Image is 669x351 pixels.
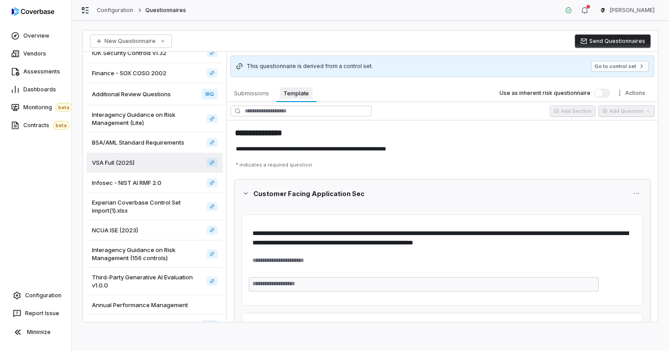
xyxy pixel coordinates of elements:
span: BSA/AML Standard Requirements [92,138,184,146]
span: Inherent Risk Questionnaire [92,321,169,330]
span: Configuration [25,292,61,299]
span: Experian Coverbase Control Set import(1).xlsx [92,198,203,214]
span: Overview [23,32,49,39]
a: IOK Security Controls v1.32 [207,48,217,57]
a: Finance - SOX COSO 2002 [207,68,217,77]
span: Monitoring [23,103,72,112]
span: Annual Performance Management [92,301,188,309]
span: Third-Party Generative AI Evaluation v1.0.0 [92,273,203,289]
span: VSA Full (2025) [92,158,135,167]
a: Configuration [97,7,134,14]
a: Vendors [2,46,70,62]
span: IOK Security Controls v1.32 [92,49,166,57]
button: Gus Cuddy avatar[PERSON_NAME] [594,4,660,17]
span: [PERSON_NAME] [610,7,655,14]
a: Third-Party Generative AI Evaluation v1.0.0 [207,277,217,286]
span: Dashboards [23,86,56,93]
a: Infosec - NIST AI RMF 2.0 [87,173,223,193]
a: Contractsbeta [2,117,70,133]
a: VSA Full (2025) [87,153,223,173]
a: Additional Review QuestionsIRQ [87,83,223,105]
span: Assessments [23,68,60,75]
a: IOK Security Controls v1.32 [87,43,223,63]
a: Interagency Guidance on Risk Management (156 controls) [207,249,217,258]
a: BSA/AML Standard Requirements [207,138,217,147]
a: Experian Coverbase Control Set import(1).xlsx [87,193,223,220]
a: NCUA ISE (2023) [87,220,223,240]
span: beta [56,103,72,112]
span: Template [280,87,313,99]
span: Submissions [230,87,273,99]
a: Assessments [2,64,70,80]
span: Infosec - NIST AI RMF 2.0 [92,179,161,187]
button: New Questionnaire [90,34,172,48]
p: * indicates a required question [232,158,652,172]
a: Interagency Guidance on Risk Management (156 controls) [87,240,223,268]
span: IRQ [202,89,217,99]
span: Vendors [23,50,46,57]
a: Dashboards [2,81,70,98]
span: Questionnaires [145,7,187,14]
span: Contracts [23,121,70,130]
a: Inherent Risk QuestionnaireIRQ [87,315,223,337]
span: NCUA ISE (2023) [92,226,138,234]
button: More actions [613,86,651,100]
a: Overview [2,28,70,44]
img: Gus Cuddy avatar [599,7,606,14]
span: This questionnaire is derived from a control set. [247,63,373,70]
span: beta [53,121,70,130]
a: BSA/AML Standard Requirements [87,133,223,153]
h2: Customer Facing Application Sec [253,189,626,198]
a: Finance - SOX COSO 2002 [87,63,223,83]
a: Experian Coverbase Control Set import(1).xlsx [207,202,217,211]
a: Interagency Guidance on Risk Management (Lite) [207,114,217,123]
button: Go to control set [591,61,649,72]
button: Report Issue [4,305,68,321]
span: Report Issue [25,310,59,317]
a: Monitoringbeta [2,99,70,116]
a: NCUA ISE (2023) [207,226,217,235]
span: Minimize [27,329,51,336]
a: Third-Party Generative AI Evaluation v1.0.0 [87,268,223,295]
span: Finance - SOX COSO 2002 [92,69,166,77]
span: Interagency Guidance on Risk Management (Lite) [92,111,203,127]
a: Infosec - NIST AI RMF 2.0 [207,178,217,187]
a: VSA Full (2025) [207,158,217,167]
span: Additional Review Questions [92,90,171,98]
span: IRQ [202,320,217,331]
span: Interagency Guidance on Risk Management (156 controls) [92,246,203,262]
button: Send Questionnaires [575,34,651,48]
a: Configuration [4,287,68,304]
img: logo-D7KZi-bG.svg [12,7,54,16]
a: Interagency Guidance on Risk Management (Lite) [87,105,223,133]
button: Minimize [4,323,68,341]
label: Use as inherent risk questionnaire [500,90,591,97]
a: Annual Performance Management [87,295,223,315]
